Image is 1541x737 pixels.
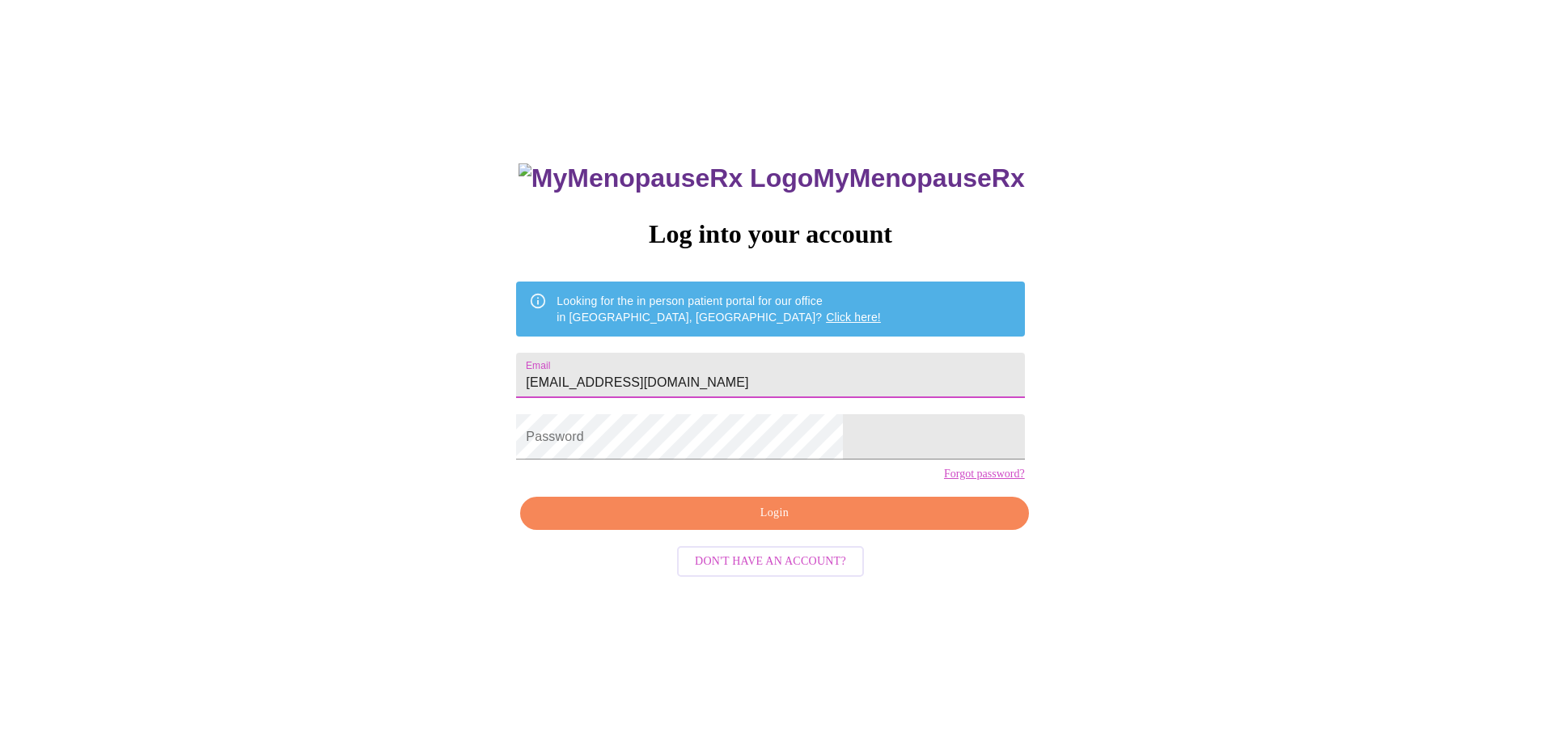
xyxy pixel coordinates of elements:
a: Forgot password? [944,468,1025,481]
a: Click here! [826,311,881,324]
img: MyMenopauseRx Logo [519,163,813,193]
span: Don't have an account? [695,552,846,572]
span: Login [539,503,1010,523]
div: Looking for the in person patient portal for our office in [GEOGRAPHIC_DATA], [GEOGRAPHIC_DATA]? [557,286,881,332]
button: Login [520,497,1028,530]
button: Don't have an account? [677,546,864,578]
h3: MyMenopauseRx [519,163,1025,193]
a: Don't have an account? [673,553,868,567]
h3: Log into your account [516,219,1024,249]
